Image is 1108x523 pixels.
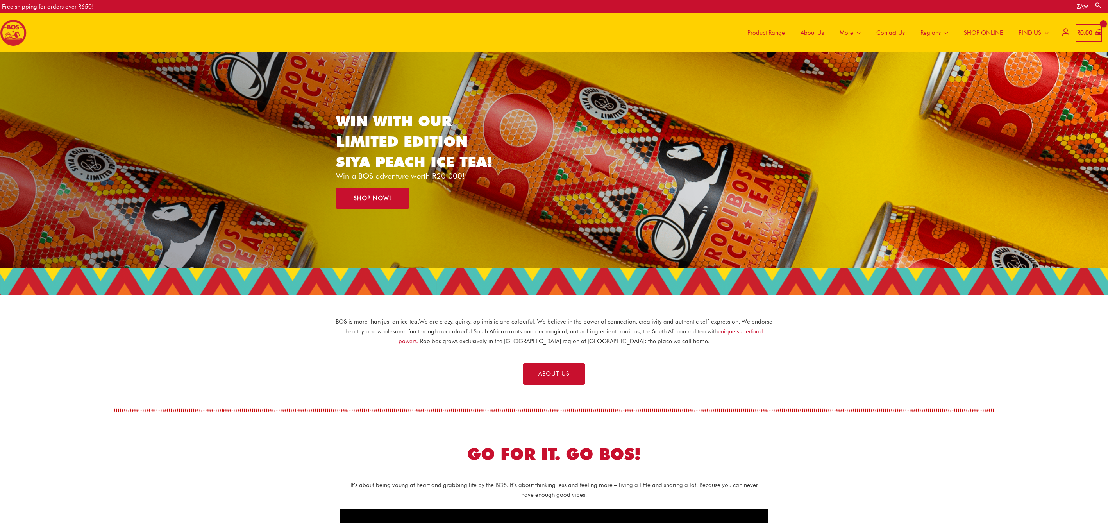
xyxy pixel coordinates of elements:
a: SHOP ONLINE [956,13,1011,52]
span: SHOP ONLINE [964,21,1003,45]
span: Product Range [747,21,785,45]
span: SHOP NOW! [354,195,391,201]
a: ZA [1077,3,1088,10]
span: More [840,21,853,45]
nav: Site Navigation [734,13,1056,52]
p: BOS is more than just an ice tea. We are crazy, quirky, optimistic and colourful. We believe in t... [335,317,773,346]
a: Product Range [740,13,793,52]
span: R [1077,29,1080,36]
a: More [832,13,869,52]
a: View Shopping Cart, empty [1076,24,1102,42]
a: About Us [793,13,832,52]
a: Contact Us [869,13,913,52]
span: Regions [920,21,941,45]
span: ABOUT US [538,371,570,377]
span: About Us [801,21,824,45]
a: Regions [913,13,956,52]
span: Contact Us [876,21,905,45]
p: Win a BOS adventure worth R20 000! [336,172,504,180]
p: It’s about being young at heart and grabbing life by the BOS. It’s about thinking less and feelin... [348,480,761,500]
span: FIND US [1019,21,1041,45]
a: SHOP NOW! [336,188,409,209]
bdi: 0.00 [1077,29,1092,36]
a: Search button [1094,2,1102,9]
a: unique superfood powers. [399,328,763,345]
h2: GO FOR IT. GO BOS! [382,444,726,465]
a: WIN WITH OUR LIMITED EDITION SIYA PEACH ICE TEA! [336,112,492,170]
a: ABOUT US [523,363,585,385]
